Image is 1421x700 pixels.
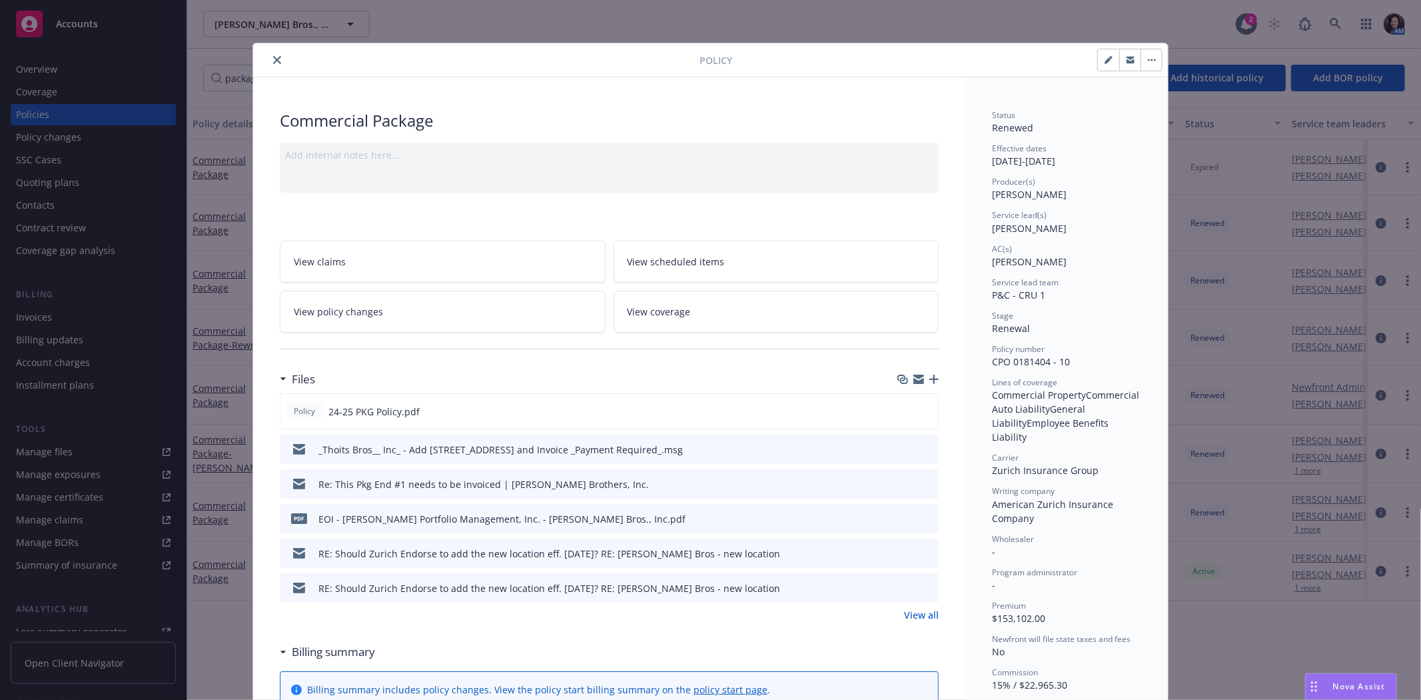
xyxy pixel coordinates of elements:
[900,547,911,561] button: download file
[992,417,1111,443] span: Employee Benefits Liability
[992,243,1012,255] span: AC(s)
[992,209,1047,221] span: Service lead(s)
[992,143,1141,168] div: [DATE] - [DATE]
[992,545,995,558] span: -
[992,289,1045,301] span: P&C - CRU 1
[318,443,683,457] div: _Thoits Bros__ Inc_ - Add [STREET_ADDRESS] and Invoice _Payment Required_.msg
[694,683,767,696] a: policy start page
[628,305,691,319] span: View coverage
[292,643,375,661] h3: Billing summary
[992,355,1070,368] span: CPO 0181404 - 10
[992,645,1005,658] span: No
[318,547,780,561] div: RE: Should Zurich Endorse to add the new location eff. [DATE]? RE: [PERSON_NAME] Bros - new location
[992,222,1067,235] span: [PERSON_NAME]
[614,241,939,283] a: View scheduled items
[900,581,911,595] button: download file
[291,405,318,417] span: Policy
[899,405,910,419] button: download file
[992,612,1045,625] span: $153,102.00
[992,322,1030,335] span: Renewal
[318,477,649,491] div: Re: This Pkg End #1 needs to be invoiced | [PERSON_NAME] Brothers, Inc.
[921,443,933,457] button: preview file
[1306,674,1322,699] div: Drag to move
[280,643,375,661] div: Billing summary
[992,121,1033,134] span: Renewed
[700,53,732,67] span: Policy
[292,371,315,388] h3: Files
[628,255,725,269] span: View scheduled items
[900,477,911,491] button: download file
[992,377,1057,388] span: Lines of coverage
[992,403,1088,429] span: General Liability
[992,109,1015,121] span: Status
[291,513,307,523] span: pdf
[992,343,1045,355] span: Policy number
[269,52,285,68] button: close
[992,255,1067,268] span: [PERSON_NAME]
[992,498,1116,525] span: American Zurich Insurance Company
[992,310,1013,321] span: Stage
[614,291,939,333] a: View coverage
[328,405,420,419] span: 24-25 PKG Policy.pdf
[992,667,1038,678] span: Commission
[280,241,606,283] a: View claims
[280,109,939,132] div: Commercial Package
[1305,673,1397,700] button: Nova Assist
[992,464,1099,477] span: Zurich Insurance Group
[992,485,1055,497] span: Writing company
[992,176,1035,187] span: Producer(s)
[992,579,995,591] span: -
[921,581,933,595] button: preview file
[992,452,1019,463] span: Carrier
[992,600,1026,611] span: Premium
[921,512,933,526] button: preview file
[900,512,911,526] button: download file
[921,405,933,419] button: preview file
[992,533,1034,545] span: Wholesaler
[992,188,1067,201] span: [PERSON_NAME]
[307,683,770,697] div: Billing summary includes policy changes. View the policy start billing summary on the .
[318,512,686,526] div: EOI - [PERSON_NAME] Portfolio Management, Inc. - [PERSON_NAME] Bros., Inc.pdf
[318,581,780,595] div: RE: Should Zurich Endorse to add the new location eff. [DATE]? RE: [PERSON_NAME] Bros - new location
[921,547,933,561] button: preview file
[280,371,315,388] div: Files
[921,477,933,491] button: preview file
[900,443,911,457] button: download file
[992,679,1067,691] span: 15% / $22,965.30
[285,148,933,162] div: Add internal notes here...
[294,255,346,269] span: View claims
[992,389,1142,415] span: Commercial Auto Liability
[992,389,1086,401] span: Commercial Property
[294,305,383,319] span: View policy changes
[992,633,1131,645] span: Newfront will file state taxes and fees
[992,277,1059,288] span: Service lead team
[1333,681,1386,692] span: Nova Assist
[280,291,606,333] a: View policy changes
[992,567,1077,578] span: Program administrator
[992,143,1047,154] span: Effective dates
[904,608,939,622] a: View all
